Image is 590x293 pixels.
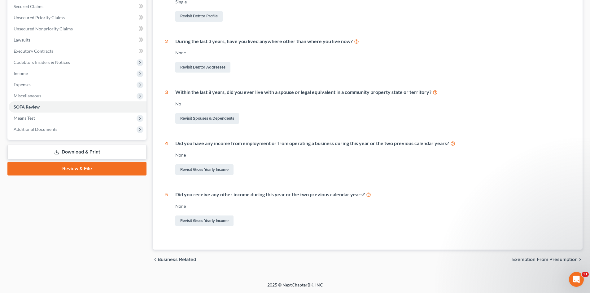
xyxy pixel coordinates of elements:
[14,26,73,31] span: Unsecured Nonpriority Claims
[153,257,158,262] i: chevron_left
[9,101,146,113] a: SOFA Review
[582,272,589,277] span: 11
[158,257,196,262] span: Business Related
[14,15,65,20] span: Unsecured Priority Claims
[175,62,230,73] a: Revisit Debtor Addresses
[175,164,234,175] a: Revisit Gross Yearly Income
[14,115,35,121] span: Means Test
[119,282,472,293] div: 2025 © NextChapterBK, INC
[9,46,146,57] a: Executory Contracts
[165,38,168,74] div: 2
[153,257,196,262] button: chevron_left Business Related
[14,48,53,54] span: Executory Contracts
[7,145,146,159] a: Download & Print
[14,104,40,109] span: SOFA Review
[165,191,168,227] div: 5
[175,191,570,198] div: Did you receive any other income during this year or the two previous calendar years?
[512,257,578,262] span: Exemption from Presumption
[175,203,570,209] div: None
[175,152,570,158] div: None
[165,89,168,125] div: 3
[14,71,28,76] span: Income
[175,11,223,22] a: Revisit Debtor Profile
[569,272,584,287] iframe: Intercom live chat
[14,93,41,98] span: Miscellaneous
[512,257,583,262] button: Exemption from Presumption chevron_right
[175,101,570,107] div: No
[14,4,43,9] span: Secured Claims
[175,113,239,124] a: Revisit Spouses & Dependents
[7,162,146,175] a: Review & File
[175,215,234,226] a: Revisit Gross Yearly Income
[578,257,583,262] i: chevron_right
[9,34,146,46] a: Lawsuits
[9,1,146,12] a: Secured Claims
[14,37,30,42] span: Lawsuits
[165,140,168,176] div: 4
[175,89,570,96] div: Within the last 8 years, did you ever live with a spouse or legal equivalent in a community prope...
[9,23,146,34] a: Unsecured Nonpriority Claims
[175,50,570,56] div: None
[14,82,31,87] span: Expenses
[175,38,570,45] div: During the last 3 years, have you lived anywhere other than where you live now?
[9,12,146,23] a: Unsecured Priority Claims
[14,127,57,132] span: Additional Documents
[14,60,70,65] span: Codebtors Insiders & Notices
[175,140,570,147] div: Did you have any income from employment or from operating a business during this year or the two ...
